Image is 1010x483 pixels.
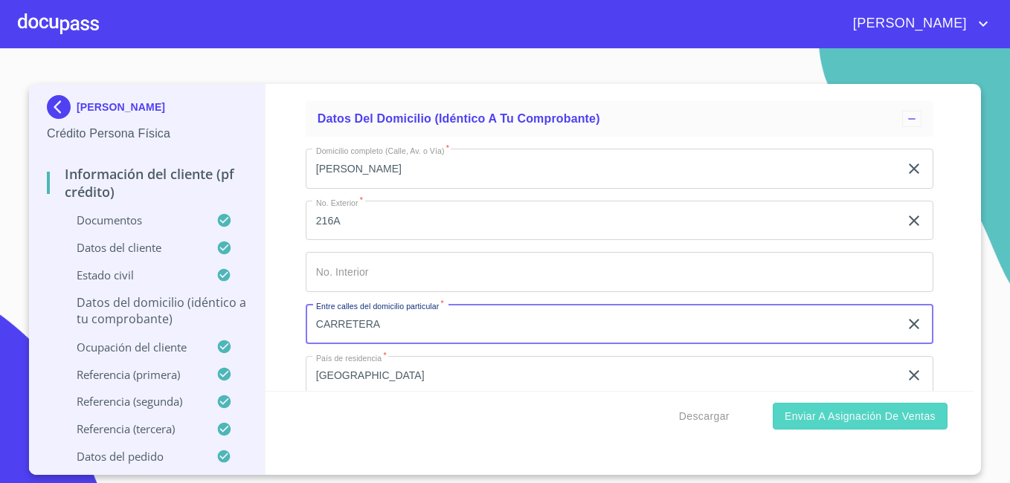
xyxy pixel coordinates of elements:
p: Documentos [47,213,216,227]
p: Referencia (tercera) [47,421,216,436]
p: Ocupación del Cliente [47,340,216,354]
div: [PERSON_NAME] [47,95,247,125]
span: Descargar [679,407,730,426]
img: Docupass spot blue [47,95,77,119]
p: [PERSON_NAME] [77,101,165,113]
span: Datos del domicilio (idéntico a tu comprobante) [318,112,600,125]
span: [PERSON_NAME] [842,12,974,36]
p: Crédito Persona Física [47,125,247,143]
button: account of current user [842,12,992,36]
p: Datos del cliente [47,240,216,255]
div: Datos del domicilio (idéntico a tu comprobante) [306,101,933,137]
button: clear input [905,315,923,333]
button: clear input [905,212,923,230]
p: Referencia (segunda) [47,394,216,409]
p: Estado Civil [47,268,216,282]
p: Información del cliente (PF crédito) [47,165,247,201]
button: Enviar a Asignación de Ventas [773,403,948,430]
button: clear input [905,160,923,178]
p: Datos del domicilio (idéntico a tu comprobante) [47,294,247,327]
button: clear input [905,366,923,384]
span: Enviar a Asignación de Ventas [785,407,936,426]
p: Datos del pedido [47,449,216,464]
p: Referencia (primera) [47,367,216,382]
button: Descargar [673,403,736,430]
